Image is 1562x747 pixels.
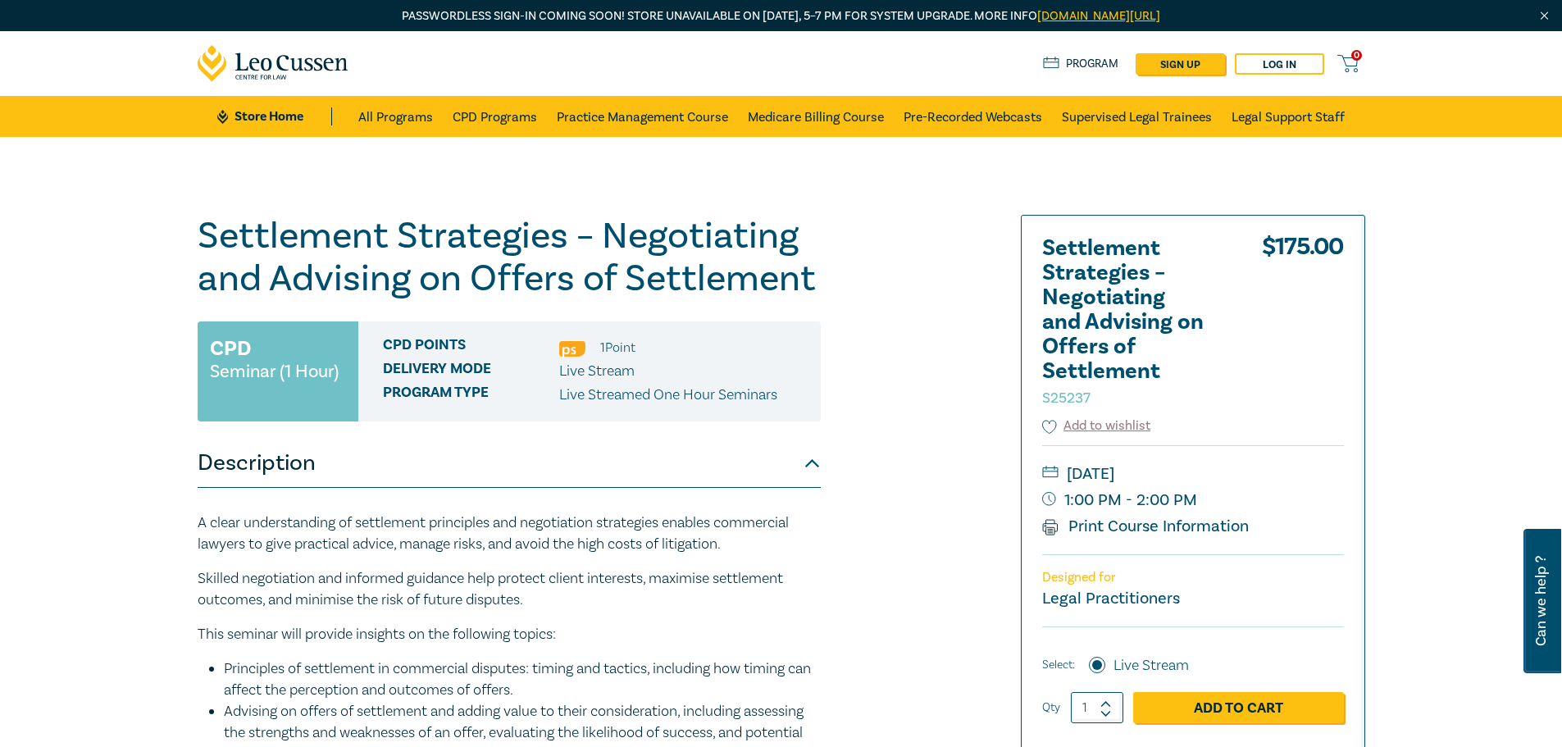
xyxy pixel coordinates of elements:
small: Seminar (1 Hour) [210,363,339,380]
button: Description [198,439,821,488]
a: Supervised Legal Trainees [1062,96,1212,137]
h1: Settlement Strategies – Negotiating and Advising on Offers of Settlement [198,215,821,300]
button: Add to wishlist [1042,417,1151,435]
a: Pre-Recorded Webcasts [904,96,1042,137]
span: Live Stream [559,362,635,380]
a: CPD Programs [453,96,537,137]
span: Select: [1042,656,1075,674]
h3: CPD [210,334,251,363]
small: [DATE] [1042,461,1344,487]
a: [DOMAIN_NAME][URL] [1037,8,1160,24]
p: Skilled negotiation and informed guidance help protect client interests, maximise settlement outc... [198,568,821,611]
span: CPD Points [383,337,559,358]
img: Professional Skills [559,341,585,357]
small: Legal Practitioners [1042,588,1180,609]
label: Qty [1042,699,1060,717]
a: Program [1043,55,1119,73]
span: Program type [383,385,559,406]
span: Can we help ? [1533,539,1549,663]
p: A clear understanding of settlement principles and negotiation strategies enables commercial lawy... [198,512,821,555]
p: This seminar will provide insights on the following topics: [198,624,821,645]
input: 1 [1071,692,1123,723]
p: Live Streamed One Hour Seminars [559,385,777,406]
span: 0 [1351,50,1362,61]
p: Designed for [1042,570,1344,585]
a: Add to Cart [1133,692,1344,723]
div: $ 175.00 [1262,236,1344,417]
li: 1 Point [600,337,635,358]
a: Practice Management Course [557,96,728,137]
a: Log in [1235,53,1324,75]
li: Principles of settlement in commercial disputes: timing and tactics, including how timing can aff... [224,658,821,701]
a: Store Home [217,107,331,125]
h2: Settlement Strategies – Negotiating and Advising on Offers of Settlement [1042,236,1223,408]
a: All Programs [358,96,433,137]
a: Legal Support Staff [1232,96,1345,137]
img: Close [1537,9,1551,23]
a: Medicare Billing Course [748,96,884,137]
a: sign up [1136,53,1225,75]
p: Passwordless sign-in coming soon! Store unavailable on [DATE], 5–7 PM for system upgrade. More info [198,7,1365,25]
small: S25237 [1042,389,1091,408]
a: Print Course Information [1042,516,1250,537]
label: Live Stream [1113,655,1189,676]
small: 1:00 PM - 2:00 PM [1042,487,1344,513]
span: Delivery Mode [383,361,559,382]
